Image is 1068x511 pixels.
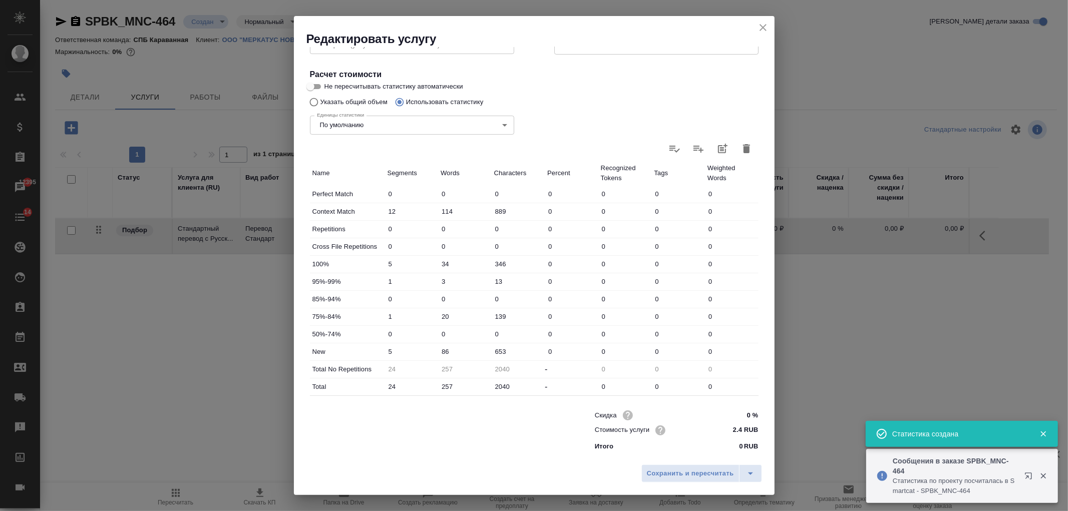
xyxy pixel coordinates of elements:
input: ✎ Введи что-нибудь [705,379,759,394]
p: Segments [388,168,436,178]
input: ✎ Введи что-нибудь [545,309,598,324]
input: ✎ Введи что-нибудь [492,204,545,219]
input: ✎ Введи что-нибудь [705,344,759,359]
input: ✎ Введи что-нибудь [705,239,759,254]
input: ✎ Введи что-нибудь [705,204,759,219]
input: ✎ Введи что-нибудь [705,274,759,289]
p: Characters [494,168,543,178]
p: Context Match [312,207,383,217]
input: Пустое поле [438,362,492,376]
input: ✎ Введи что-нибудь [492,274,545,289]
input: ✎ Введи что-нибудь [492,344,545,359]
input: ✎ Введи что-нибудь [545,222,598,236]
input: ✎ Введи что-нибудь [705,309,759,324]
p: 95%-99% [312,277,383,287]
input: ✎ Введи что-нибудь [492,379,545,394]
input: ✎ Введи что-нибудь [721,423,758,437]
button: Добавить статистику в работы [710,137,735,161]
input: ✎ Введи что-нибудь [651,292,705,306]
label: Слить статистику [686,137,710,161]
p: 0 [740,441,743,451]
div: Статистика создана [892,429,1024,439]
button: Закрыть [1033,429,1053,438]
h2: Редактировать услугу [306,31,775,47]
input: ✎ Введи что-нибудь [545,257,598,271]
input: ✎ Введи что-нибудь [492,257,545,271]
button: Сохранить и пересчитать [641,464,740,482]
input: ✎ Введи что-нибудь [492,222,545,236]
p: Name [312,168,383,178]
input: ✎ Введи что-нибудь [438,222,492,236]
input: ✎ Введи что-нибудь [492,309,545,324]
button: close [756,20,771,35]
input: Пустое поле [598,362,652,376]
p: Words [441,168,489,178]
input: ✎ Введи что-нибудь [545,344,598,359]
p: Recognized Tokens [601,163,649,183]
input: ✎ Введи что-нибудь [385,274,439,289]
input: ✎ Введи что-нибудь [598,187,652,201]
input: ✎ Введи что-нибудь [492,292,545,306]
input: ✎ Введи что-нибудь [705,327,759,341]
input: ✎ Введи что-нибудь [598,274,652,289]
input: Пустое поле [705,362,759,376]
p: 50%-74% [312,329,383,339]
input: ✎ Введи что-нибудь [438,204,492,219]
p: 100% [312,259,383,269]
input: ✎ Введи что-нибудь [385,239,439,254]
input: ✎ Введи что-нибудь [721,408,758,422]
p: Total No Repetitions [312,364,383,374]
input: ✎ Введи что-нибудь [598,222,652,236]
input: ✎ Введи что-нибудь [385,327,439,341]
input: ✎ Введи что-нибудь [651,257,705,271]
p: Percent [547,168,596,178]
input: Пустое поле [492,362,545,376]
input: ✎ Введи что-нибудь [438,187,492,201]
input: ✎ Введи что-нибудь [651,379,705,394]
p: RUB [744,441,759,451]
input: ✎ Введи что-нибудь [545,204,598,219]
div: - [545,363,598,375]
p: Сообщения в заказе SPBK_MNC-464 [893,456,1018,476]
input: ✎ Введи что-нибудь [545,327,598,341]
input: ✎ Введи что-нибудь [651,187,705,201]
input: ✎ Введи что-нибудь [545,239,598,254]
input: ✎ Введи что-нибудь [705,187,759,201]
p: Tags [654,168,702,178]
p: Cтатистика по проекту посчиталась в Smartcat - SPBK_MNC-464 [893,476,1018,496]
input: ✎ Введи что-нибудь [545,187,598,201]
h4: Расчет стоимости [310,69,759,81]
input: ✎ Введи что-нибудь [385,257,439,271]
span: Сохранить и пересчитать [647,468,734,479]
input: ✎ Введи что-нибудь [385,187,439,201]
input: ✎ Введи что-нибудь [438,239,492,254]
button: Закрыть [1033,471,1053,480]
input: ✎ Введи что-нибудь [598,292,652,306]
input: ✎ Введи что-нибудь [438,344,492,359]
input: ✎ Введи что-нибудь [598,204,652,219]
input: ✎ Введи что-нибудь [385,204,439,219]
div: - [545,381,598,393]
p: Cross File Repetitions [312,242,383,252]
span: Не пересчитывать статистику автоматически [324,82,463,92]
input: ✎ Введи что-нибудь [705,222,759,236]
button: По умолчанию [317,121,367,129]
input: ✎ Введи что-нибудь [598,327,652,341]
p: Итого [595,441,613,451]
input: ✎ Введи что-нибудь [438,292,492,306]
input: ✎ Введи что-нибудь [438,327,492,341]
input: ✎ Введи что-нибудь [438,274,492,289]
p: Total [312,382,383,392]
button: Открыть в новой вкладке [1018,466,1042,490]
input: ✎ Введи что-нибудь [492,239,545,254]
label: Обновить статистику [662,137,686,161]
input: ✎ Введи что-нибудь [438,379,492,394]
input: ✎ Введи что-нибудь [438,309,492,324]
p: 75%-84% [312,312,383,322]
input: Пустое поле [651,362,705,376]
input: ✎ Введи что-нибудь [651,344,705,359]
input: ✎ Введи что-нибудь [651,309,705,324]
p: Weighted Words [707,163,756,183]
input: ✎ Введи что-нибудь [492,187,545,201]
div: split button [641,464,762,482]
